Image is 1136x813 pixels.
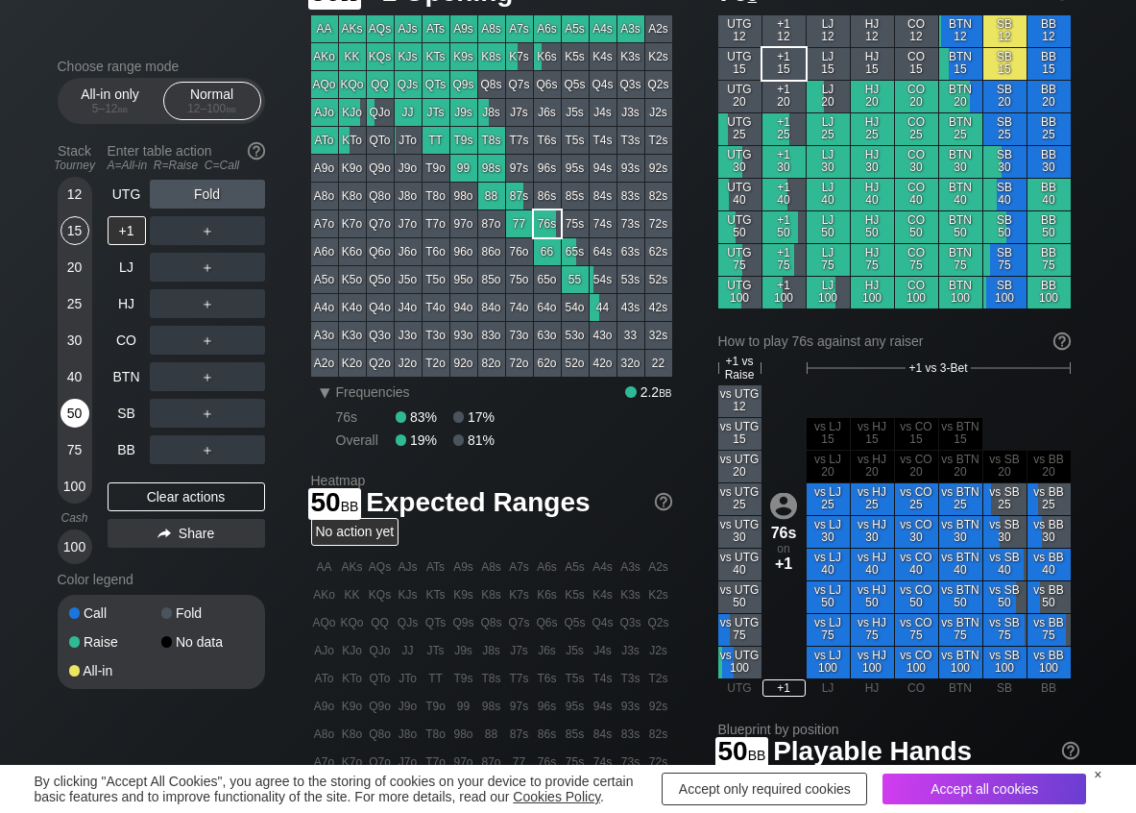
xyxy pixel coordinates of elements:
div: J7o [395,210,422,237]
div: KTs [423,43,449,70]
div: 72o [506,350,533,377]
div: AJo [311,99,338,126]
div: LJ 12 [807,15,850,47]
div: BB 20 [1027,81,1071,112]
img: help.32db89a4.svg [246,140,267,161]
div: BB 12 [1027,15,1071,47]
div: UTG [108,180,146,209]
div: A5o [311,266,338,293]
div: AKo [311,43,338,70]
div: How to play 76s against any raiser [718,333,1071,349]
div: LJ [108,253,146,282]
div: A9o [311,155,338,182]
div: 100 [60,472,89,501]
div: 12 [60,180,89,209]
div: T5s [562,127,589,154]
div: BB 25 [1027,113,1071,145]
div: T7s [506,127,533,154]
div: +1 20 [762,81,806,112]
div: ＋ [150,289,265,318]
div: 93o [450,322,477,349]
div: BTN 15 [939,48,982,80]
div: JTo [395,127,422,154]
div: BB 100 [1027,277,1071,308]
div: A4s [590,15,616,42]
div: 63o [534,322,561,349]
div: T2s [645,127,672,154]
div: UTG 40 [718,179,761,210]
div: J5s [562,99,589,126]
div: AQs [367,15,394,42]
div: 85o [478,266,505,293]
div: K7o [339,210,366,237]
div: 75s [562,210,589,237]
div: 86s [534,183,561,209]
div: Accept only required cookies [662,773,867,805]
div: J4s [590,99,616,126]
div: 96s [534,155,561,182]
div: SB [108,399,146,428]
div: ＋ [150,216,265,245]
div: ATo [311,127,338,154]
div: 83o [478,322,505,349]
div: 77 [506,210,533,237]
div: BB 40 [1027,179,1071,210]
div: J3s [617,99,644,126]
div: AKs [339,15,366,42]
div: No data [161,635,254,649]
div: BTN 75 [939,244,982,276]
h2: Choose range mode [58,59,265,74]
div: A3s [617,15,644,42]
div: T4s [590,127,616,154]
div: Q5s [562,71,589,98]
img: help.32db89a4.svg [1060,740,1081,761]
div: K5s [562,43,589,70]
div: HJ 75 [851,244,894,276]
div: 74o [506,294,533,321]
div: QTs [423,71,449,98]
div: UTG 100 [718,277,761,308]
div: QTo [367,127,394,154]
div: 62s [645,238,672,265]
img: help.32db89a4.svg [1051,331,1073,352]
div: 94o [450,294,477,321]
div: UTG 25 [718,113,761,145]
div: 97o [450,210,477,237]
div: LJ 40 [807,179,850,210]
div: All-in only [66,83,155,119]
div: 32o [617,350,644,377]
span: bb [118,102,129,115]
div: K6o [339,238,366,265]
div: LJ 75 [807,244,850,276]
div: +1 [108,216,146,245]
div: 82o [478,350,505,377]
div: 65o [534,266,561,293]
div: 73s [617,210,644,237]
div: Q6o [367,238,394,265]
div: Fold [161,606,254,620]
div: SB 20 [983,81,1027,112]
div: BTN 40 [939,179,982,210]
div: T9s [450,127,477,154]
div: 2.2 [625,384,671,400]
div: Q2s [645,71,672,98]
div: Fold [150,180,265,209]
div: J8s [478,99,505,126]
div: 15 [60,216,89,245]
div: +1 40 [762,179,806,210]
div: BTN 100 [939,277,982,308]
div: 50 [60,399,89,428]
div: K2s [645,43,672,70]
div: A7o [311,210,338,237]
div: J6s [534,99,561,126]
div: 72s [645,210,672,237]
div: SB 12 [983,15,1027,47]
div: A8o [311,183,338,209]
div: +1 75 [762,244,806,276]
div: K6s [534,43,561,70]
div: K9o [339,155,366,182]
div: 73o [506,322,533,349]
div: 42o [590,350,616,377]
div: 25 [60,289,89,318]
div: CO 40 [895,179,938,210]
